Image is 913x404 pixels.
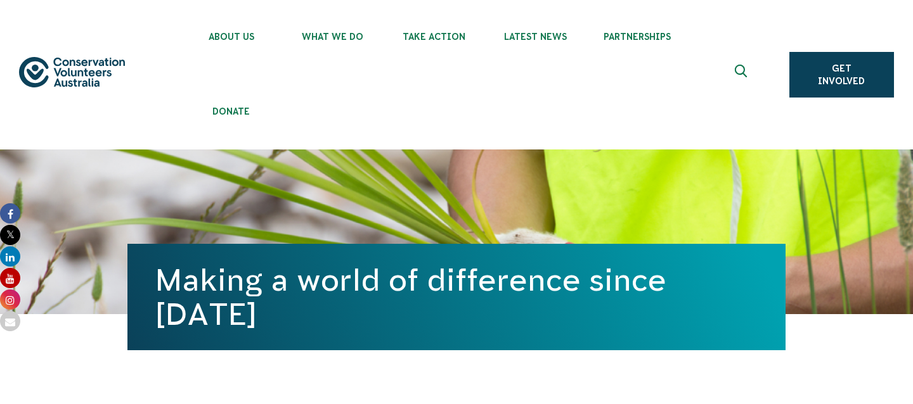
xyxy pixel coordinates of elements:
h1: Making a world of difference since [DATE] [155,263,758,331]
span: Expand search box [734,65,750,85]
span: What We Do [282,32,384,42]
span: Take Action [384,32,485,42]
span: About Us [181,32,282,42]
span: Latest News [485,32,586,42]
img: logo.svg [19,57,125,88]
button: Expand search box Close search box [727,60,758,90]
span: Donate [181,106,282,117]
span: Partnerships [586,32,688,42]
a: Get Involved [789,52,894,98]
